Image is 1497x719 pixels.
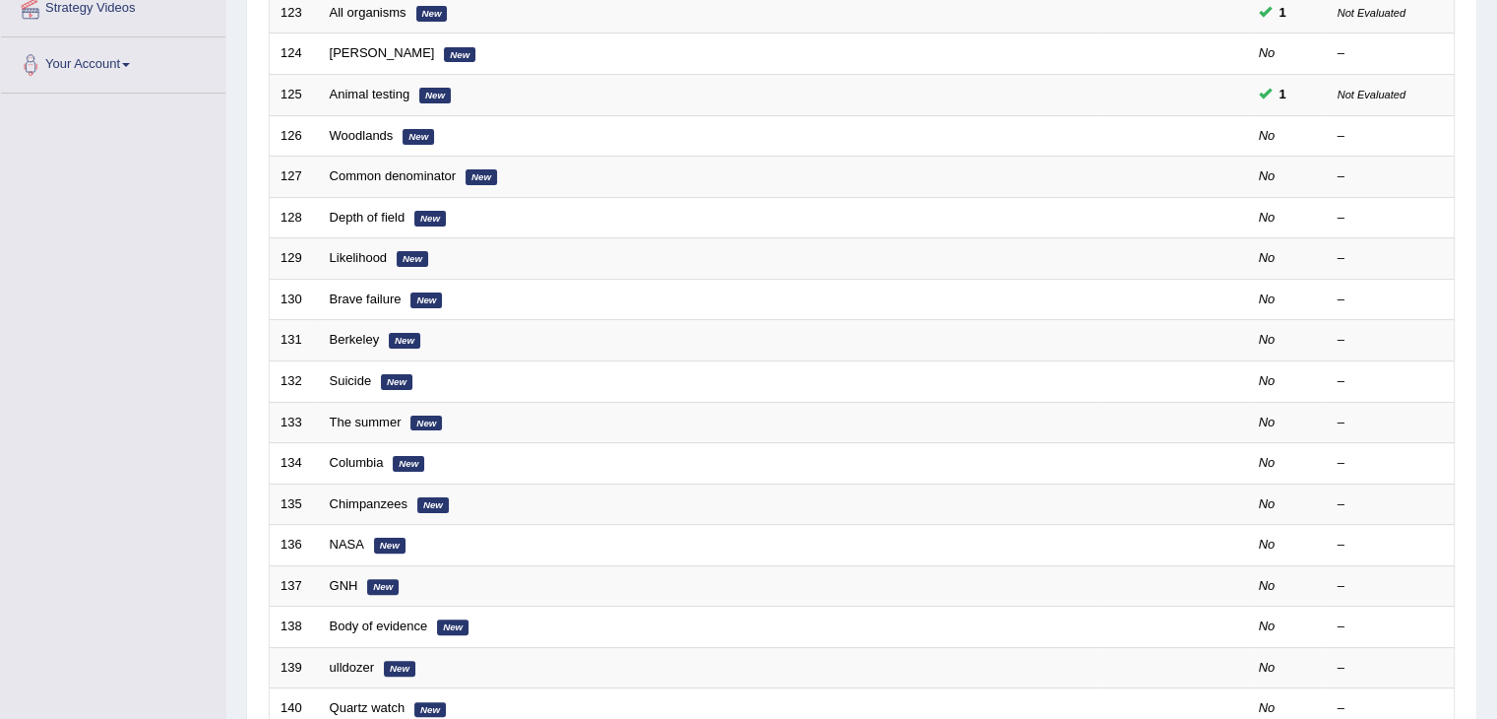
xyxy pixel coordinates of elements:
[1338,454,1444,473] div: –
[1259,250,1276,265] em: No
[414,702,446,718] em: New
[1338,699,1444,718] div: –
[466,169,497,185] em: New
[330,578,358,593] a: GNH
[416,6,448,22] em: New
[1338,209,1444,228] div: –
[330,455,384,470] a: Columbia
[374,538,405,554] em: New
[330,415,402,429] a: The summer
[330,619,428,633] a: Body of evidence
[270,525,319,566] td: 136
[330,87,410,101] a: Animal testing
[270,157,319,198] td: 127
[1338,331,1444,350] div: –
[1338,577,1444,596] div: –
[1259,373,1276,388] em: No
[397,251,428,267] em: New
[410,416,442,431] em: New
[1338,127,1444,146] div: –
[1338,44,1444,63] div: –
[384,661,415,677] em: New
[1272,2,1294,23] span: You cannot take this question anymore
[1338,249,1444,268] div: –
[1338,167,1444,186] div: –
[1338,7,1405,19] small: Not Evaluated
[1338,414,1444,432] div: –
[1338,495,1444,514] div: –
[270,238,319,280] td: 129
[1259,660,1276,675] em: No
[270,75,319,116] td: 125
[330,45,435,60] a: [PERSON_NAME]
[330,332,380,347] a: Berkeley
[330,210,405,225] a: Depth of field
[330,292,402,306] a: Brave failure
[1259,128,1276,143] em: No
[381,374,412,390] em: New
[1259,168,1276,183] em: No
[270,484,319,525] td: 135
[444,47,475,63] em: New
[1338,372,1444,391] div: –
[1259,496,1276,511] em: No
[367,579,399,595] em: New
[417,497,449,513] em: New
[414,211,446,227] em: New
[1,37,225,87] a: Your Account
[270,443,319,485] td: 134
[270,565,319,607] td: 137
[270,360,319,402] td: 132
[1338,89,1405,100] small: Not Evaluated
[270,197,319,238] td: 128
[330,700,405,715] a: Quartz watch
[270,402,319,443] td: 133
[1259,455,1276,470] em: No
[410,293,442,308] em: New
[1259,537,1276,552] em: No
[330,660,375,675] a: ulldozer
[330,373,372,388] a: Suicide
[270,115,319,157] td: 126
[1338,536,1444,555] div: –
[270,647,319,688] td: 139
[393,456,424,472] em: New
[330,496,408,511] a: Chimpanzees
[1338,659,1444,678] div: –
[1259,619,1276,633] em: No
[1259,332,1276,347] em: No
[270,607,319,648] td: 138
[270,33,319,75] td: 124
[419,88,451,103] em: New
[1259,292,1276,306] em: No
[330,250,388,265] a: Likelihood
[389,333,420,349] em: New
[270,279,319,320] td: 130
[270,320,319,361] td: 131
[1259,578,1276,593] em: No
[330,537,364,552] a: NASA
[403,129,434,145] em: New
[330,5,406,20] a: All organisms
[1259,415,1276,429] em: No
[1259,210,1276,225] em: No
[437,620,468,635] em: New
[330,128,394,143] a: Woodlands
[1259,45,1276,60] em: No
[1259,700,1276,715] em: No
[330,168,457,183] a: Common denominator
[1272,84,1294,104] span: You cannot take this question anymore
[1338,291,1444,309] div: –
[1338,618,1444,636] div: –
